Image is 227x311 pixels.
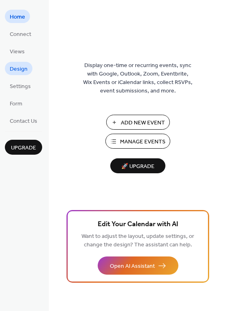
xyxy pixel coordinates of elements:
[83,61,193,95] span: Display one-time or recurring events, sync with Google, Outlook, Zoom, Eventbrite, Wix Events or ...
[10,82,31,91] span: Settings
[105,134,170,149] button: Manage Events
[106,115,170,130] button: Add New Event
[5,62,32,75] a: Design
[98,256,178,275] button: Open AI Assistant
[5,10,30,23] a: Home
[10,13,25,21] span: Home
[5,140,42,155] button: Upgrade
[121,119,165,127] span: Add New Event
[81,231,194,250] span: Want to adjust the layout, update settings, or change the design? The assistant can help.
[5,114,42,127] a: Contact Us
[5,79,36,92] a: Settings
[10,117,37,126] span: Contact Us
[10,65,28,74] span: Design
[5,97,27,110] a: Form
[110,262,155,271] span: Open AI Assistant
[115,161,161,172] span: 🚀 Upgrade
[5,27,36,40] a: Connect
[10,30,31,39] span: Connect
[120,138,165,146] span: Manage Events
[5,44,30,58] a: Views
[110,158,165,173] button: 🚀 Upgrade
[98,219,178,230] span: Edit Your Calendar with AI
[10,100,22,108] span: Form
[10,48,25,56] span: Views
[11,144,36,152] span: Upgrade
